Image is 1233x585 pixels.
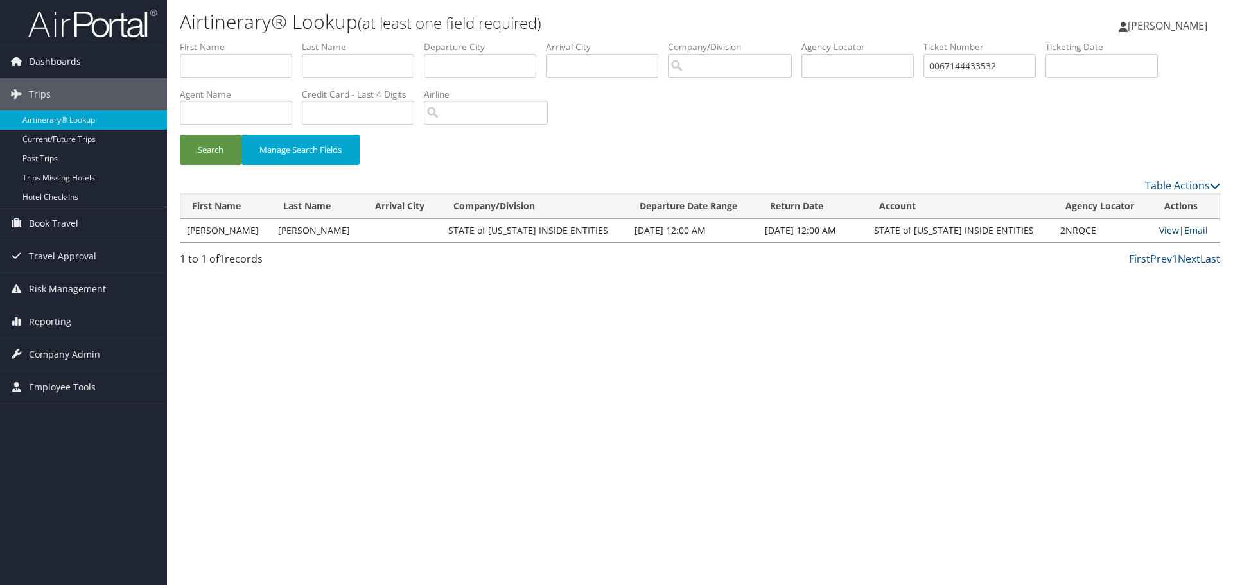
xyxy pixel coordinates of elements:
[1178,252,1200,266] a: Next
[668,40,801,53] label: Company/Division
[442,194,628,219] th: Company/Division
[758,194,868,219] th: Return Date: activate to sort column ascending
[424,40,546,53] label: Departure City
[29,306,71,338] span: Reporting
[241,135,360,165] button: Manage Search Fields
[1200,252,1220,266] a: Last
[628,194,758,219] th: Departure Date Range: activate to sort column ascending
[180,8,873,35] h1: Airtinerary® Lookup
[180,40,302,53] label: First Name
[29,207,78,240] span: Book Travel
[442,219,628,242] td: STATE of [US_STATE] INSIDE ENTITIES
[1119,6,1220,45] a: [PERSON_NAME]
[801,40,923,53] label: Agency Locator
[1054,219,1153,242] td: 2NRQCE
[923,40,1045,53] label: Ticket Number
[1150,252,1172,266] a: Prev
[180,135,241,165] button: Search
[180,219,272,242] td: [PERSON_NAME]
[1128,19,1207,33] span: [PERSON_NAME]
[363,194,442,219] th: Arrival City: activate to sort column ascending
[868,194,1054,219] th: Account: activate to sort column ascending
[29,240,96,272] span: Travel Approval
[1045,40,1167,53] label: Ticketing Date
[1172,252,1178,266] a: 1
[180,194,272,219] th: First Name: activate to sort column ascending
[758,219,868,242] td: [DATE] 12:00 AM
[272,219,363,242] td: [PERSON_NAME]
[1153,194,1220,219] th: Actions
[1184,224,1208,236] a: Email
[424,88,557,101] label: Airline
[29,371,96,403] span: Employee Tools
[1054,194,1153,219] th: Agency Locator: activate to sort column ascending
[546,40,668,53] label: Arrival City
[29,338,100,371] span: Company Admin
[302,88,424,101] label: Credit Card - Last 4 Digits
[29,273,106,305] span: Risk Management
[1159,224,1179,236] a: View
[219,252,225,266] span: 1
[1153,219,1220,242] td: |
[272,194,363,219] th: Last Name: activate to sort column ascending
[180,88,302,101] label: Agent Name
[29,78,51,110] span: Trips
[868,219,1054,242] td: STATE of [US_STATE] INSIDE ENTITIES
[358,12,541,33] small: (at least one field required)
[1129,252,1150,266] a: First
[29,46,81,78] span: Dashboards
[302,40,424,53] label: Last Name
[28,8,157,39] img: airportal-logo.png
[180,251,426,273] div: 1 to 1 of records
[628,219,758,242] td: [DATE] 12:00 AM
[1145,179,1220,193] a: Table Actions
